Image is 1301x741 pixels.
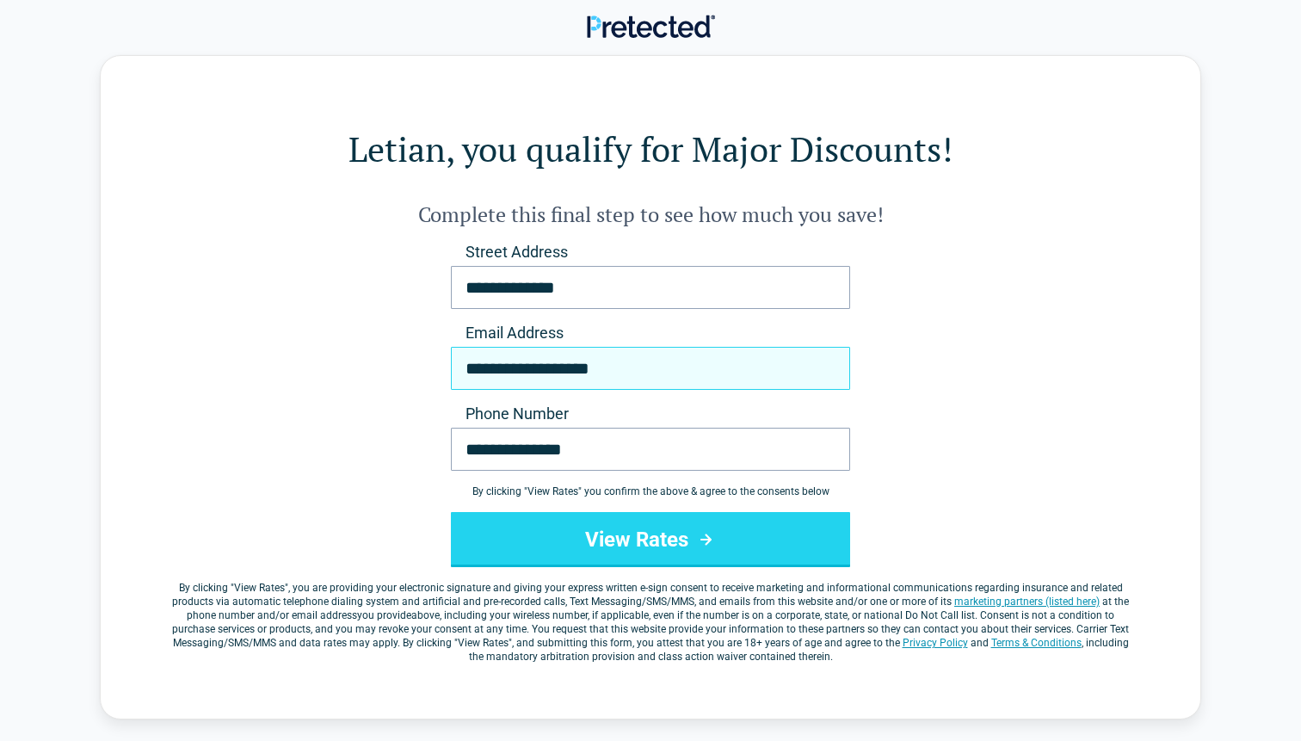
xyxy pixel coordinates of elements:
h1: Letian, you qualify for Major Discounts! [170,125,1131,173]
h2: Complete this final step to see how much you save! [170,201,1131,228]
label: Phone Number [451,404,850,424]
button: View Rates [451,512,850,567]
span: View Rates [234,582,285,594]
label: Email Address [451,323,850,343]
a: Privacy Policy [903,637,968,649]
a: Terms & Conditions [991,637,1082,649]
label: By clicking " ", you are providing your electronic signature and giving your express written e-si... [170,581,1131,664]
label: Street Address [451,242,850,262]
div: By clicking " View Rates " you confirm the above & agree to the consents below [451,485,850,498]
a: marketing partners (listed here) [954,596,1100,608]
